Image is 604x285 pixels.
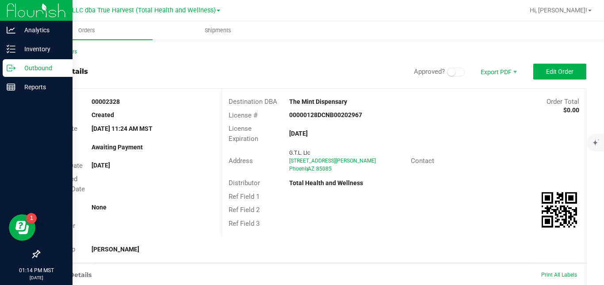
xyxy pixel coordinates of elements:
[471,64,524,80] li: Export PDF
[26,7,216,14] span: DXR FINANCE 4 LLC dba True Harvest (Total Health and Wellness)
[7,26,15,34] inline-svg: Analytics
[542,192,577,228] qrcode: 00002328
[414,68,445,76] span: Approved?
[21,21,153,40] a: Orders
[308,166,314,172] span: AZ
[92,204,107,211] strong: None
[316,166,332,172] span: 85085
[92,246,139,253] strong: [PERSON_NAME]
[289,98,347,105] strong: The Mint Dispensary
[289,166,309,172] span: Phoenix
[66,27,107,34] span: Orders
[15,82,69,92] p: Reports
[92,98,120,105] strong: 00002328
[229,220,260,228] span: Ref Field 3
[229,206,260,214] span: Ref Field 2
[193,27,243,34] span: Shipments
[547,98,579,106] span: Order Total
[229,157,253,165] span: Address
[229,193,260,201] span: Ref Field 1
[289,179,363,186] strong: Total Health and Wellness
[26,213,37,224] iframe: Resource center unread badge
[229,179,260,187] span: Distributor
[15,44,69,54] p: Inventory
[15,63,69,73] p: Outbound
[289,130,308,137] strong: [DATE]
[289,150,310,156] span: G.T.L. Llc
[542,192,577,228] img: Scan me!
[7,64,15,72] inline-svg: Outbound
[229,111,257,119] span: License #
[7,45,15,53] inline-svg: Inventory
[546,68,573,75] span: Edit Order
[15,25,69,35] p: Analytics
[563,106,579,114] strong: $0.00
[541,272,577,278] span: Print All Labels
[92,162,110,169] strong: [DATE]
[92,111,114,118] strong: Created
[530,7,587,14] span: Hi, [PERSON_NAME]!
[533,64,586,80] button: Edit Order
[7,83,15,91] inline-svg: Reports
[411,157,434,165] span: Contact
[4,266,69,274] p: 01:14 PM MST
[229,125,258,143] span: License Expiration
[153,21,284,40] a: Shipments
[9,214,35,241] iframe: Resource center
[307,166,308,172] span: ,
[289,158,376,164] span: [STREET_ADDRESS][PERSON_NAME]
[289,111,362,118] strong: 00000128DCNB00202967
[92,144,143,151] strong: Awaiting Payment
[92,125,153,132] strong: [DATE] 11:24 AM MST
[4,274,69,281] p: [DATE]
[229,98,277,106] span: Destination DBA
